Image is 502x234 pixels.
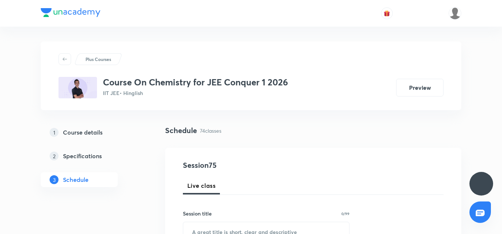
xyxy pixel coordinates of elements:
h5: Schedule [63,175,88,184]
a: 1Course details [41,125,141,140]
h5: Course details [63,128,103,137]
p: 0/99 [341,212,349,216]
p: 3 [50,175,58,184]
h3: Course On Chemistry for JEE Conquer 1 2026 [103,77,288,88]
h4: Schedule [165,125,197,136]
button: avatar [381,7,393,19]
img: 640657A4-C14D-4C51-878F-64672293ACF6_plus.png [58,77,97,98]
p: Plus Courses [86,56,111,62]
span: Live class [187,181,215,190]
p: 2 [50,152,58,160]
img: Shivank [449,7,461,20]
img: Company Logo [41,8,100,17]
img: avatar [384,10,390,17]
p: 74 classes [200,127,221,135]
p: 1 [50,128,58,137]
button: Preview [396,79,444,96]
h6: Session title [183,210,212,217]
p: IIT JEE • Hinglish [103,89,288,97]
h5: Specifications [63,152,102,160]
a: 2Specifications [41,149,141,163]
h4: Session 75 [183,160,318,171]
a: Company Logo [41,8,100,19]
img: ttu [477,179,486,188]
